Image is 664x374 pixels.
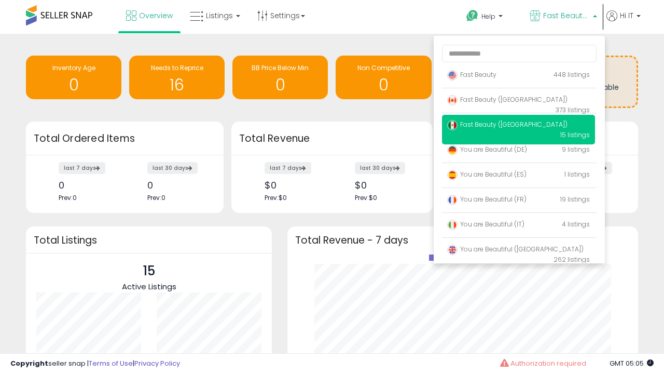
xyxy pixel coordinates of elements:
[447,95,458,105] img: canada.png
[357,63,410,72] span: Non Competitive
[447,170,527,179] span: You are Beautiful (ES)
[341,76,426,94] h1: 0
[26,56,121,99] a: Inventory Age 0
[34,131,216,146] h3: Total Ordered Items
[59,193,77,202] span: Prev: 0
[458,2,520,34] a: Help
[151,63,203,72] span: Needs to Reprice
[447,170,458,180] img: spain.png
[560,195,590,204] span: 19 listings
[447,245,584,253] span: You are Beautiful ([GEOGRAPHIC_DATA])
[564,170,590,179] span: 1 listings
[466,9,479,22] i: Get Help
[31,76,116,94] h1: 0
[89,358,133,368] a: Terms of Use
[295,236,630,244] h3: Total Revenue - 7 days
[447,70,458,81] img: usa.png
[481,12,495,21] span: Help
[10,358,48,368] strong: Copyright
[134,76,219,94] h1: 16
[447,120,458,130] img: mexico.png
[238,76,323,94] h1: 0
[606,10,641,34] a: Hi IT
[447,220,458,230] img: italy.png
[265,162,311,174] label: last 7 days
[556,105,590,114] span: 373 listings
[355,180,414,191] div: $0
[447,195,458,205] img: france.png
[562,220,590,229] span: 4 listings
[543,10,590,21] span: Fast Beauty ([GEOGRAPHIC_DATA])
[59,180,117,191] div: 0
[206,10,233,21] span: Listings
[447,220,524,229] span: You are Beautiful (IT)
[447,245,458,255] img: uk.png
[447,120,568,129] span: Fast Beauty ([GEOGRAPHIC_DATA])
[355,162,405,174] label: last 30 days
[554,255,590,264] span: 262 listings
[560,130,590,139] span: 15 listings
[34,236,264,244] h3: Total Listings
[447,195,527,204] span: You are Beautiful (FR)
[122,261,176,281] p: 15
[265,180,324,191] div: $0
[447,145,527,154] span: You are Beautiful (DE)
[355,193,377,202] span: Prev: $0
[134,358,180,368] a: Privacy Policy
[554,70,590,79] span: 448 listings
[610,358,654,368] span: 2025-08-15 05:05 GMT
[620,10,633,21] span: Hi IT
[447,70,496,79] span: Fast Beauty
[59,162,105,174] label: last 7 days
[147,193,165,202] span: Prev: 0
[562,145,590,154] span: 9 listings
[232,56,328,99] a: BB Price Below Min 0
[147,162,198,174] label: last 30 days
[447,145,458,155] img: germany.png
[139,10,173,21] span: Overview
[265,193,287,202] span: Prev: $0
[52,63,95,72] span: Inventory Age
[239,131,425,146] h3: Total Revenue
[336,56,431,99] a: Non Competitive 0
[129,56,225,99] a: Needs to Reprice 16
[447,95,568,104] span: Fast Beauty ([GEOGRAPHIC_DATA])
[147,180,205,191] div: 0
[252,63,309,72] span: BB Price Below Min
[122,281,176,292] span: Active Listings
[10,359,180,369] div: seller snap | |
